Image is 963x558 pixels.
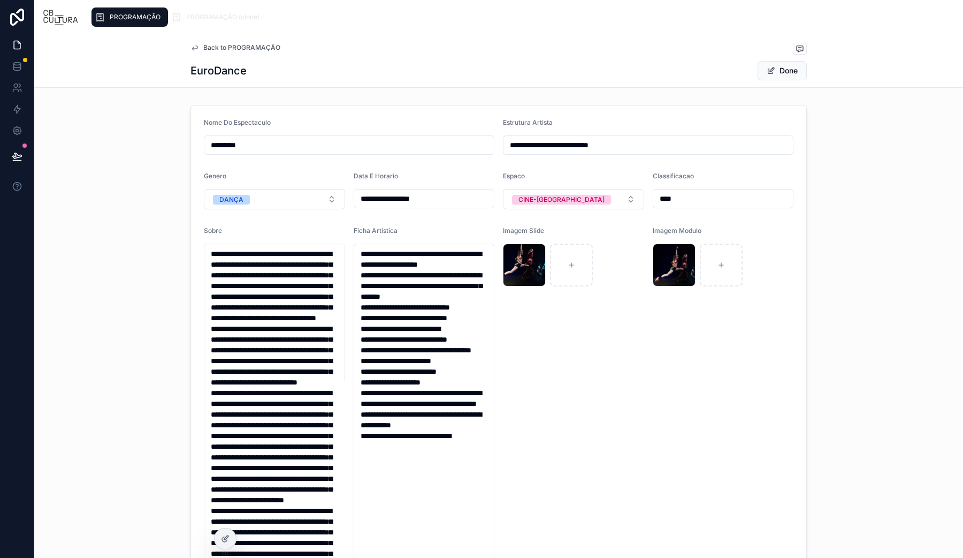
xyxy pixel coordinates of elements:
[91,7,168,27] a: PROGRAMAÇÃO
[653,227,701,235] span: Imagem Modulo
[190,43,280,52] a: Back to PROGRAMAÇÃO
[219,195,243,205] div: DANÇA
[503,118,553,126] span: Estrutura Artista
[87,5,954,29] div: scrollable content
[203,43,280,52] span: Back to PROGRAMAÇÃO
[204,172,226,180] span: Genero
[653,172,694,180] span: Classificacao
[354,227,398,235] span: Ficha Artistica
[186,13,259,21] span: PROGRAMAÇÃO (clone)
[204,227,222,235] span: Sobre
[204,189,345,209] button: Select Button
[758,61,807,80] button: Done
[503,172,525,180] span: Espaco
[168,7,267,27] a: PROGRAMAÇÃO (clone)
[110,13,160,21] span: PROGRAMAÇÃO
[503,227,544,235] span: Imagem Slide
[354,172,398,180] span: Data E Horario
[503,189,644,209] button: Select Button
[204,118,271,126] span: Nome Do Espectaculo
[190,63,247,78] h1: EuroDance
[518,195,605,205] div: CINE-[GEOGRAPHIC_DATA]
[43,9,79,26] img: App logo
